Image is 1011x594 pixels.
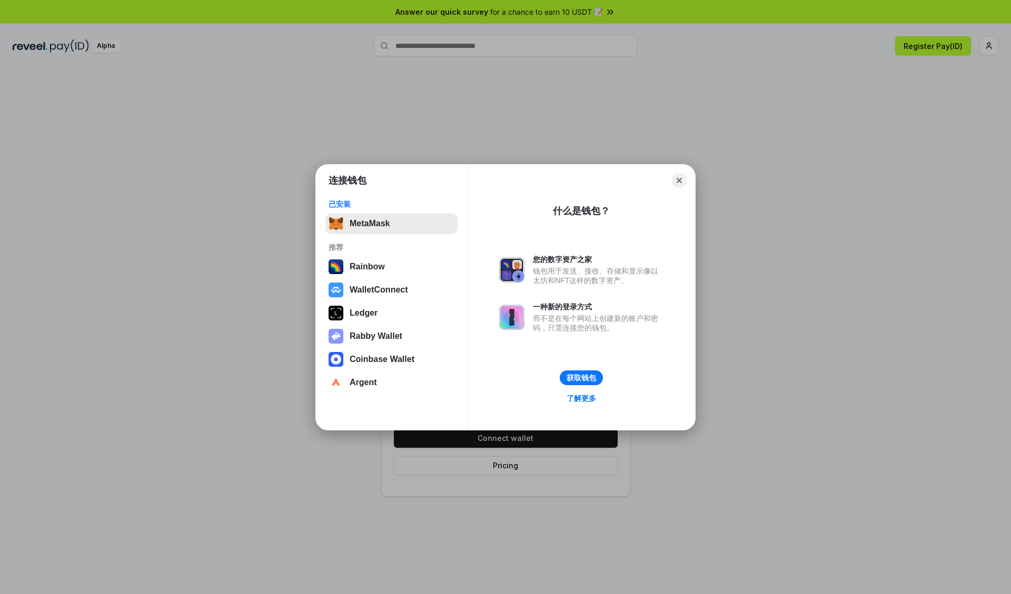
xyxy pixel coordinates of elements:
[325,303,458,324] button: Ledger
[560,370,603,385] button: 获取钱包
[329,199,454,209] div: 已安装
[325,256,458,277] button: Rainbow
[350,308,378,318] div: Ledger
[533,255,663,264] div: 您的数字资产之家
[329,329,343,344] img: svg+xml,%3Csvg%20xmlns%3D%22http%3A%2F%2Fwww.w3.org%2F2000%2Fsvg%22%20fill%3D%22none%22%20viewBox...
[533,302,663,311] div: 一种新的登录方式
[325,213,458,234] button: MetaMask
[560,391,602,405] a: 了解更多
[499,257,524,283] img: svg+xml,%3Csvg%20xmlns%3D%22http%3A%2F%2Fwww.w3.org%2F2000%2Fsvg%22%20fill%3D%22none%22%20viewBox...
[350,219,390,228] div: MetaMask
[329,243,454,252] div: 推荐
[672,173,687,188] button: Close
[329,306,343,320] img: svg+xml,%3Csvg%20xmlns%3D%22http%3A%2F%2Fwww.w3.org%2F2000%2Fsvg%22%20width%3D%2228%22%20height%3...
[553,205,610,217] div: 什么是钱包？
[329,174,366,187] h1: 连接钱包
[533,266,663,285] div: 钱包用于发送、接收、存储和显示像以太坊和NFT这样的数字资产。
[325,372,458,393] button: Argent
[350,355,414,364] div: Coinbase Wallet
[325,326,458,347] button: Rabby Wallet
[350,331,402,341] div: Rabby Wallet
[499,305,524,330] img: svg+xml,%3Csvg%20xmlns%3D%22http%3A%2F%2Fwww.w3.org%2F2000%2Fsvg%22%20fill%3D%22none%22%20viewBox...
[329,283,343,297] img: svg+xml,%3Csvg%20width%3D%2228%22%20height%3D%2228%22%20viewBox%3D%220%200%2028%2028%22%20fill%3D...
[533,314,663,333] div: 而不是在每个网站上创建新的账户和密码，只需连接您的钱包。
[567,394,596,403] div: 了解更多
[325,349,458,370] button: Coinbase Wallet
[350,378,377,387] div: Argent
[325,279,458,300] button: WalletConnect
[329,216,343,231] img: svg+xml,%3Csvg%20fill%3D%22none%22%20height%3D%2233%22%20viewBox%3D%220%200%2035%2033%22%20width%...
[350,285,408,295] div: WalletConnect
[329,259,343,274] img: svg+xml,%3Csvg%20width%3D%22120%22%20height%3D%22120%22%20viewBox%3D%220%200%20120%20120%22%20fil...
[329,352,343,367] img: svg+xml,%3Csvg%20width%3D%2228%22%20height%3D%2228%22%20viewBox%3D%220%200%2028%2028%22%20fill%3D...
[350,262,385,271] div: Rainbow
[329,375,343,390] img: svg+xml,%3Csvg%20width%3D%2228%22%20height%3D%2228%22%20viewBox%3D%220%200%2028%2028%22%20fill%3D...
[567,373,596,382] div: 获取钱包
